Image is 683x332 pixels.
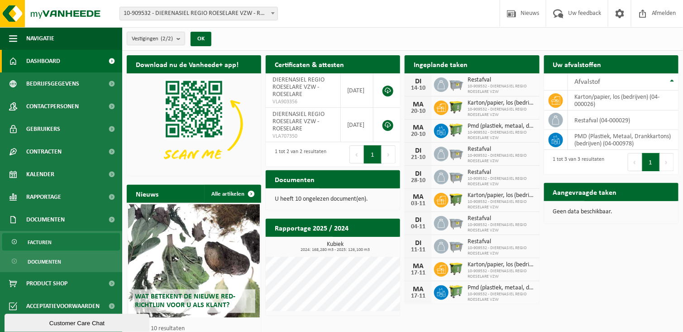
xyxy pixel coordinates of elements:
div: 28-10 [409,178,427,184]
span: Vestigingen [132,32,173,46]
a: Alle artikelen [204,185,260,203]
span: Pmd (plastiek, metaal, drankkartons) (bedrijven) [468,123,535,130]
span: 10-909532 - DIERENASIEL REGIO ROESELARE VZW [468,269,535,279]
span: Contactpersonen [26,95,79,118]
iframe: chat widget [5,312,151,332]
img: WB-2500-GAL-GY-04 [449,168,464,184]
td: PMD (Plastiek, Metaal, Drankkartons) (bedrijven) (04-000978) [568,130,678,150]
span: 10-909532 - DIERENASIEL REGIO ROESELARE VZW - ROESELARE [120,7,277,20]
div: 20-10 [409,131,427,138]
div: MA [409,286,427,293]
span: 10-909532 - DIERENASIEL REGIO ROESELARE VZW [468,84,535,95]
div: MA [409,193,427,201]
img: WB-1100-HPE-GN-51 [449,192,464,207]
img: WB-0660-HPE-GN-51 [449,122,464,138]
span: Karton/papier, los (bedrijven) [468,261,535,269]
h3: Kubiek [270,241,400,252]
h2: Certificaten & attesten [266,55,353,73]
div: DI [409,147,427,154]
img: WB-1100-HPE-GN-51 [449,99,464,115]
td: restafval (04-000029) [568,111,678,130]
span: Restafval [468,215,535,222]
span: Karton/papier, los (bedrijven) [468,192,535,199]
h2: Nieuws [127,185,167,202]
span: VLA707350 [272,133,333,140]
span: Dashboard [26,50,60,72]
span: Restafval [468,77,535,84]
span: 10-909532 - DIERENASIEL REGIO ROESELARE VZW [468,153,535,164]
a: Bekijk rapportage [333,236,399,255]
div: DI [409,240,427,247]
p: U heeft 10 ongelezen document(en). [275,196,391,202]
span: Kalender [26,163,54,186]
p: Geen data beschikbaar. [553,209,669,215]
span: Navigatie [26,27,54,50]
span: Acceptatievoorwaarden [26,295,100,318]
h2: Uw afvalstoffen [544,55,611,73]
img: WB-1100-HPE-GN-51 [449,261,464,276]
div: 04-11 [409,224,427,230]
span: Bedrijfsgegevens [26,72,79,95]
span: Facturen [28,234,52,251]
span: 10-909532 - DIERENASIEL REGIO ROESELARE VZW [468,292,535,303]
div: 17-11 [409,293,427,299]
img: WB-2500-GAL-GY-04 [449,215,464,230]
button: 1 [364,145,382,164]
span: 10-909532 - DIERENASIEL REGIO ROESELARE VZW [468,176,535,187]
div: 03-11 [409,201,427,207]
a: Wat betekent de nieuwe RED-richtlijn voor u als klant? [128,204,260,318]
div: 1 tot 2 van 2 resultaten [270,144,326,164]
td: [DATE] [341,108,374,142]
span: Product Shop [26,272,67,295]
button: Next [660,153,674,171]
span: Contracten [26,140,62,163]
span: 2024: 168,280 m3 - 2025: 126,100 m3 [270,248,400,252]
span: Restafval [468,169,535,176]
h2: Download nu de Vanheede+ app! [127,55,248,73]
div: 1 tot 3 van 3 resultaten [549,152,605,172]
h2: Documenten [266,170,324,188]
div: 14-10 [409,85,427,91]
span: Documenten [28,253,61,270]
span: Karton/papier, los (bedrijven) [468,100,535,107]
span: DIERENASIEL REGIO ROESELARE VZW - ROESELARE [272,111,325,132]
span: Restafval [468,146,535,153]
span: 10-909532 - DIERENASIEL REGIO ROESELARE VZW [468,107,535,118]
div: DI [409,78,427,85]
span: Gebruikers [26,118,60,140]
a: Documenten [2,253,120,270]
span: Documenten [26,208,65,231]
button: 1 [642,153,660,171]
div: 17-11 [409,270,427,276]
div: DI [409,170,427,178]
span: DIERENASIEL REGIO ROESELARE VZW - ROESELARE [272,77,325,98]
span: Wat betekent de nieuwe RED-richtlijn voor u als klant? [135,293,235,309]
div: DI [409,217,427,224]
img: Download de VHEPlus App [127,73,261,174]
button: Previous [628,153,642,171]
span: 10-909532 - DIERENASIEL REGIO ROESELARE VZW [468,199,535,210]
span: 10-909532 - DIERENASIEL REGIO ROESELARE VZW [468,130,535,141]
div: MA [409,263,427,270]
td: [DATE] [341,73,374,108]
button: Vestigingen(2/2) [127,32,185,45]
span: 10-909532 - DIERENASIEL REGIO ROESELARE VZW [468,245,535,256]
a: Facturen [2,233,120,250]
h2: Aangevraagde taken [544,183,626,201]
span: VLA903356 [272,98,333,106]
img: WB-0660-HPE-GN-51 [449,284,464,299]
img: WB-2500-GAL-GY-04 [449,76,464,91]
img: WB-2500-GAL-GY-04 [449,145,464,161]
button: Previous [349,145,364,164]
span: Pmd (plastiek, metaal, drankkartons) (bedrijven) [468,284,535,292]
button: Next [382,145,396,164]
button: OK [191,32,211,46]
span: Rapportage [26,186,61,208]
div: MA [409,124,427,131]
h2: Ingeplande taken [405,55,477,73]
div: 20-10 [409,108,427,115]
span: 10-909532 - DIERENASIEL REGIO ROESELARE VZW [468,222,535,233]
h2: Rapportage 2025 / 2024 [266,219,358,236]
